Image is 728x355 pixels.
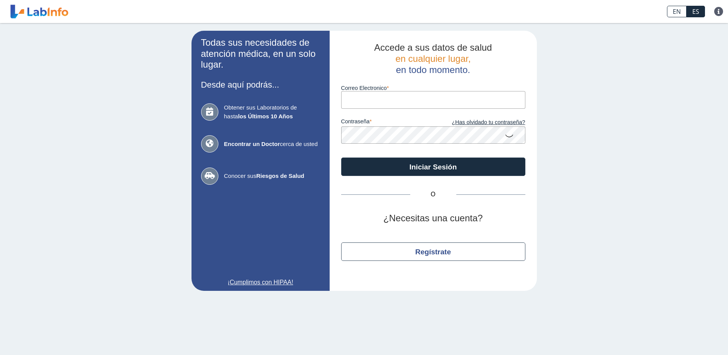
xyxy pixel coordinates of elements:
[224,141,280,147] b: Encontrar un Doctor
[341,242,525,261] button: Regístrate
[201,278,320,287] a: ¡Cumplimos con HIPAA!
[201,80,320,90] h3: Desde aquí podrás...
[374,42,492,53] span: Accede a sus datos de salud
[687,6,705,17] a: ES
[667,6,687,17] a: EN
[341,158,525,176] button: Iniciar Sesión
[341,213,525,224] h2: ¿Necesitas una cuenta?
[224,103,320,121] span: Obtener sus Laboratorios de hasta
[201,37,320,70] h2: Todas sus necesidades de atención médica, en un solo lugar.
[238,113,293,119] b: los Últimos 10 Años
[433,118,525,127] a: ¿Has olvidado tu contraseña?
[341,118,433,127] label: contraseña
[395,53,470,64] span: en cualquier lugar,
[396,65,470,75] span: en todo momento.
[224,140,320,149] span: cerca de usted
[410,190,456,199] span: O
[224,172,320,181] span: Conocer sus
[341,85,525,91] label: Correo Electronico
[256,173,304,179] b: Riesgos de Salud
